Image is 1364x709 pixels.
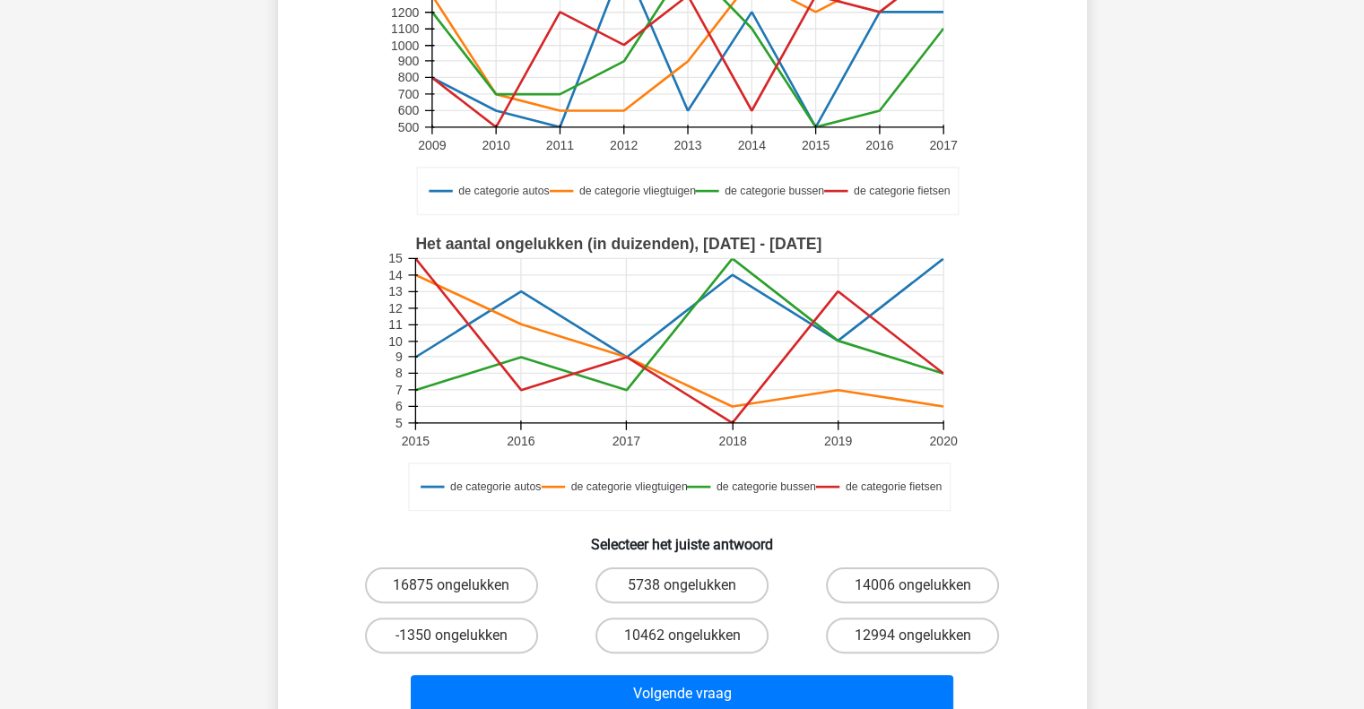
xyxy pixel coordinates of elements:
text: 2010 [482,138,509,152]
text: de categorie autos [458,185,549,197]
text: 2018 [718,434,746,448]
text: 2016 [865,138,893,152]
text: 2012 [609,138,637,152]
text: 8 [395,367,402,381]
label: 5738 ongelukken [595,567,769,603]
text: de categorie fietsen [845,480,942,493]
text: 600 [397,103,419,117]
text: 900 [397,54,419,68]
label: 14006 ongelukken [826,567,999,603]
text: 10 [388,334,403,349]
text: 2015 [401,434,429,448]
text: 2013 [673,138,701,152]
label: -1350 ongelukken [365,618,538,653]
text: 14 [388,268,403,282]
text: 2009 [418,138,446,152]
text: 12 [388,301,403,316]
text: 1200 [390,5,418,20]
text: 2020 [929,434,957,448]
text: 7 [395,383,402,397]
text: 2016 [507,434,534,448]
text: 11 [388,317,403,332]
text: 800 [397,71,419,85]
text: de categorie autos [450,480,541,493]
label: 12994 ongelukken [826,618,999,653]
text: 2015 [801,138,829,152]
text: 6 [395,399,402,413]
text: 5 [395,416,402,430]
text: 700 [397,87,419,101]
text: 2019 [823,434,851,448]
text: 15 [388,251,403,265]
text: de categorie vliegtuigen [578,185,695,197]
text: Het aantal ongelukken (in duizenden), [DATE] - [DATE] [415,235,821,253]
text: 2017 [929,138,957,152]
text: 1000 [390,39,418,53]
text: 2014 [737,138,765,152]
text: 2011 [545,138,573,152]
label: 10462 ongelukken [595,618,769,653]
text: de categorie bussen [725,185,824,197]
text: de categorie vliegtuigen [570,480,687,493]
text: de categorie fietsen [853,185,950,197]
text: 13 [388,284,403,298]
h6: Selecteer het juiste antwoord [307,522,1058,553]
text: 2017 [612,434,639,448]
text: de categorie bussen [716,480,815,493]
text: 500 [397,120,419,134]
text: 1100 [390,22,418,36]
label: 16875 ongelukken [365,567,538,603]
text: 9 [395,350,402,364]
